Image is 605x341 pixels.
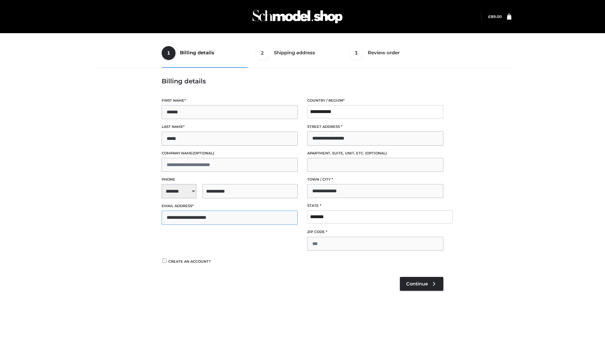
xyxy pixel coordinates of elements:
h3: Billing details [162,77,443,85]
a: £89.00 [488,14,502,19]
span: (optional) [365,151,387,155]
span: (optional) [193,151,214,155]
input: Create an account? [162,259,167,263]
label: Street address [307,124,443,130]
span: Continue [406,281,428,287]
a: Continue [400,277,443,291]
label: Company name [162,150,298,156]
label: First name [162,98,298,104]
span: Create an account? [168,259,211,264]
label: Last name [162,124,298,130]
label: State [307,203,443,209]
label: ZIP Code [307,229,443,235]
img: Schmodel Admin 964 [250,4,345,29]
label: Town / City [307,176,443,182]
span: £ [488,14,491,19]
label: Country / Region [307,98,443,104]
label: Phone [162,176,298,182]
bdi: 89.00 [488,14,502,19]
label: Apartment, suite, unit, etc. [307,150,443,156]
label: Email address [162,203,298,209]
